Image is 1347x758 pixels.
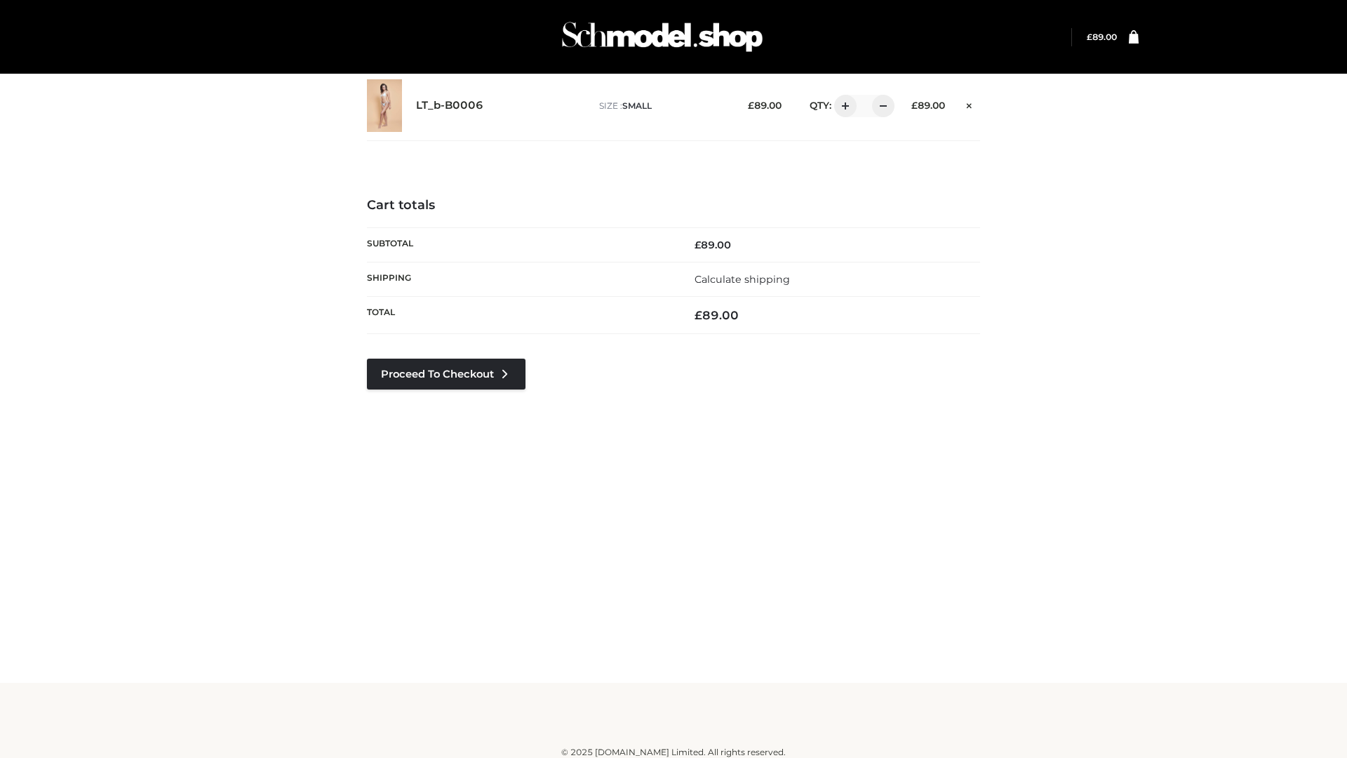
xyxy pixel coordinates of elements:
span: £ [695,239,701,251]
bdi: 89.00 [748,100,782,111]
span: SMALL [622,100,652,111]
th: Total [367,297,673,334]
div: QTY: [796,95,890,117]
a: LT_b-B0006 [416,99,483,112]
a: Calculate shipping [695,273,790,286]
bdi: 89.00 [695,308,739,322]
span: £ [1087,32,1092,42]
a: Proceed to Checkout [367,359,525,390]
a: Remove this item [959,95,980,113]
h4: Cart totals [367,198,980,213]
th: Shipping [367,262,673,296]
th: Subtotal [367,227,673,262]
bdi: 89.00 [911,100,945,111]
img: Schmodel Admin 964 [557,9,768,65]
bdi: 89.00 [695,239,731,251]
span: £ [911,100,918,111]
span: £ [695,308,702,322]
bdi: 89.00 [1087,32,1117,42]
p: size : [599,100,726,112]
span: £ [748,100,754,111]
a: £89.00 [1087,32,1117,42]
